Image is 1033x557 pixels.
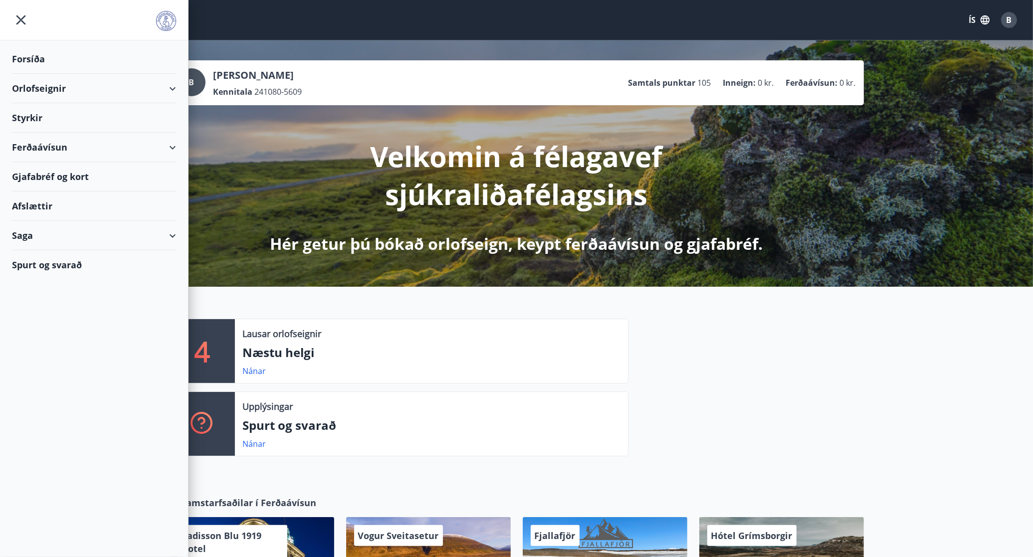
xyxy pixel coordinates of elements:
[1007,14,1012,25] span: B
[12,221,176,250] div: Saga
[182,496,317,509] span: Samstarfsaðilar í Ferðaávísun
[711,530,793,542] span: Hótel Grímsborgir
[997,8,1021,32] button: B
[758,77,774,88] span: 0 kr.
[723,77,756,88] p: Inneign :
[243,438,266,449] a: Nánar
[12,250,176,279] div: Spurt og svarað
[12,133,176,162] div: Ferðaávísun
[195,332,210,370] p: 4
[12,11,30,29] button: menu
[840,77,856,88] span: 0 kr.
[243,400,293,413] p: Upplýsingar
[243,327,322,340] p: Lausar orlofseignir
[255,86,302,97] span: 241080-5609
[535,530,576,542] span: Fjallafjör
[12,44,176,74] div: Forsíða
[786,77,838,88] p: Ferðaávísun :
[243,366,266,376] a: Nánar
[963,11,995,29] button: ÍS
[12,162,176,191] div: Gjafabréf og kort
[182,530,262,555] span: Radisson Blu 1919 Hotel
[12,103,176,133] div: Styrkir
[243,344,620,361] p: Næstu helgi
[270,233,763,255] p: Hér getur þú bókað orlofseign, keypt ferðaávísun og gjafabréf.
[698,77,711,88] span: 105
[628,77,696,88] p: Samtals punktar
[213,86,253,97] p: Kennitala
[253,137,780,213] p: Velkomin á félagavef sjúkraliðafélagsins
[12,74,176,103] div: Orlofseignir
[189,77,194,88] span: B
[12,191,176,221] div: Afslættir
[156,11,176,31] img: union_logo
[213,68,302,82] p: [PERSON_NAME]
[358,530,439,542] span: Vogur Sveitasetur
[243,417,620,434] p: Spurt og svarað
